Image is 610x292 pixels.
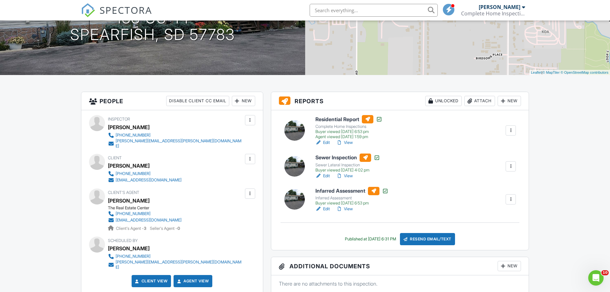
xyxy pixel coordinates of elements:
h3: Reports [271,92,529,110]
div: [PHONE_NUMBER] [116,171,150,176]
a: [EMAIL_ADDRESS][DOMAIN_NAME] [108,177,182,183]
div: [PERSON_NAME] [108,122,150,132]
p: There are no attachments to this inspection. [279,280,521,287]
a: Edit [315,206,330,212]
div: [PERSON_NAME] [479,4,520,10]
div: Disable Client CC Email [166,96,229,106]
div: [PHONE_NUMBER] [116,211,150,216]
h6: Residential Report [315,115,382,123]
div: [PERSON_NAME][EMAIL_ADDRESS][PERSON_NAME][DOMAIN_NAME] [116,260,243,270]
a: Leaflet [531,71,541,74]
div: [EMAIL_ADDRESS][DOMAIN_NAME] [116,178,182,183]
div: Resend Email/Text [400,233,455,245]
div: Agent viewed [DATE] 1:59 pm [315,134,382,139]
a: © MapTiler [542,71,560,74]
h6: Sewer Inspection [315,154,380,162]
div: Buyer viewed [DATE] 6:53 pm [315,201,388,206]
h3: People [81,92,263,110]
a: Residential Report Complete Home Inspections Buyer viewed [DATE] 6:53 pm Agent viewed [DATE] 1:59 pm [315,115,382,139]
div: Attach [464,96,495,106]
a: [PHONE_NUMBER] [108,171,182,177]
span: Client's Agent [108,190,139,195]
iframe: Intercom live chat [588,270,604,286]
div: Complete Home Inspections [315,124,382,129]
div: Infarred Assessment [315,196,388,201]
a: [PERSON_NAME][EMAIL_ADDRESS][PERSON_NAME][DOMAIN_NAME] [108,138,243,149]
strong: 0 [177,226,180,231]
div: [PERSON_NAME] [108,161,150,171]
a: [EMAIL_ADDRESS][DOMAIN_NAME] [108,217,182,223]
div: Sewer Lateral Inspection [315,163,380,168]
div: [PHONE_NUMBER] [116,133,150,138]
a: [PHONE_NUMBER] [108,253,243,260]
div: New [498,96,521,106]
a: [PHONE_NUMBER] [108,211,182,217]
a: View [336,206,353,212]
a: Infarred Assessment Infarred Assessment Buyer viewed [DATE] 6:53 pm [315,187,388,206]
input: Search everything... [310,4,438,17]
span: 10 [601,270,609,275]
h3: Additional Documents [271,257,529,275]
span: Client [108,155,122,160]
div: Unlocked [425,96,462,106]
div: [PHONE_NUMBER] [116,254,150,259]
div: New [232,96,255,106]
div: Complete Home Inspections LLC [461,10,525,17]
h6: Infarred Assessment [315,187,388,195]
a: [PERSON_NAME][EMAIL_ADDRESS][PERSON_NAME][DOMAIN_NAME] [108,260,243,270]
span: Scheduled By [108,238,138,243]
a: Edit [315,139,330,146]
img: The Best Home Inspection Software - Spectora [81,3,95,17]
a: Agent View [176,278,209,284]
span: Inspector [108,117,130,121]
div: [EMAIL_ADDRESS][DOMAIN_NAME] [116,218,182,223]
strong: 3 [144,226,146,231]
a: Sewer Inspection Sewer Lateral Inspection Buyer viewed [DATE] 4:02 pm [315,154,380,173]
a: [PHONE_NUMBER] [108,132,243,138]
div: [PERSON_NAME][EMAIL_ADDRESS][PERSON_NAME][DOMAIN_NAME] [116,138,243,149]
a: © OpenStreetMap contributors [561,71,608,74]
a: Edit [315,173,330,179]
div: Published at [DATE] 6:31 PM [345,237,396,242]
div: The Real Estate Center [108,205,187,211]
a: [PERSON_NAME] [108,196,150,205]
span: SPECTORA [100,3,152,17]
a: SPECTORA [81,9,152,22]
a: Client View [134,278,168,284]
div: | [529,70,610,75]
a: View [336,139,353,146]
h1: 183 US-14 Spearfish, SD 57783 [70,10,235,44]
div: [PERSON_NAME] [108,244,150,253]
div: Buyer viewed [DATE] 4:02 pm [315,168,380,173]
span: Seller's Agent - [150,226,180,231]
span: Client's Agent - [116,226,147,231]
a: View [336,173,353,179]
div: New [498,261,521,271]
div: Buyer viewed [DATE] 6:53 pm [315,129,382,134]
